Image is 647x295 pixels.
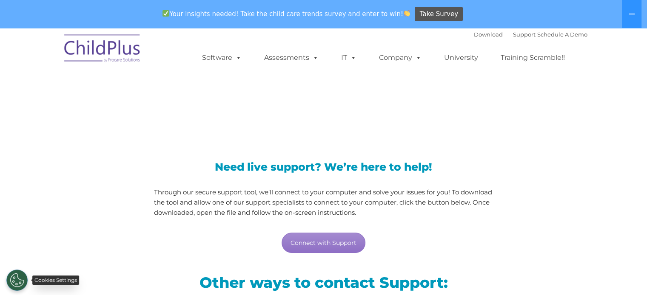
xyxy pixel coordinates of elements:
p: Through our secure support tool, we’ll connect to your computer and solve your issues for you! To... [154,187,493,218]
a: Company [371,49,430,66]
img: 👏 [404,10,410,17]
a: Take Survey [415,7,463,22]
button: Cookies Settings [6,270,28,291]
a: Download [474,31,503,38]
a: Support [513,31,536,38]
a: Software [194,49,250,66]
a: IT [333,49,365,66]
a: Schedule A Demo [537,31,587,38]
a: Connect with Support [282,233,365,253]
font: | [474,31,587,38]
img: ✅ [162,10,169,17]
a: Training Scramble!! [492,49,573,66]
img: ChildPlus by Procare Solutions [60,28,145,71]
h2: Other ways to contact Support: [66,273,581,292]
span: LiveSupport with SplashTop [66,89,385,115]
a: University [436,49,487,66]
a: Assessments [256,49,327,66]
h3: Need live support? We’re here to help! [154,162,493,172]
span: Take Survey [420,7,458,22]
span: Your insights needed! Take the child care trends survey and enter to win! [159,6,414,22]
